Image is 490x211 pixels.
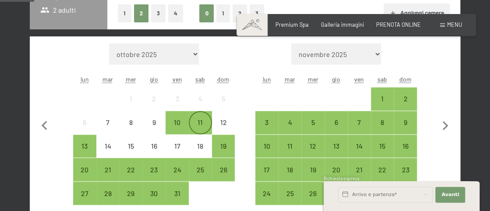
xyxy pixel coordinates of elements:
div: Fri Nov 07 2025 [348,111,371,134]
button: 2 [134,4,148,22]
div: 14 [349,143,370,164]
div: arrivo/check-in possibile [278,135,301,158]
div: Mon Nov 24 2025 [255,182,278,205]
div: 18 [190,143,211,164]
div: 10 [166,119,188,140]
div: 22 [372,166,393,188]
span: Avanti [441,191,459,198]
div: 6 [74,119,95,140]
button: Aggiungi camera [384,4,450,23]
span: Richiesta express [324,176,360,181]
span: Menu [447,21,462,28]
div: Fri Oct 10 2025 [166,111,189,134]
div: Wed Oct 08 2025 [119,111,142,134]
div: arrivo/check-in possibile [255,158,278,181]
div: arrivo/check-in possibile [189,158,212,181]
div: 8 [120,119,141,140]
abbr: lunedì [262,75,271,83]
div: Fri Oct 31 2025 [166,182,189,205]
abbr: venerdì [354,75,364,83]
div: arrivo/check-in possibile [394,111,417,134]
div: 26 [213,166,234,188]
div: 19 [213,143,234,164]
div: arrivo/check-in non effettuabile [142,135,166,158]
div: Sat Nov 15 2025 [371,135,394,158]
div: Sun Nov 02 2025 [394,87,417,111]
div: arrivo/check-in possibile [96,182,120,205]
div: Fri Nov 14 2025 [348,135,371,158]
div: arrivo/check-in possibile [189,111,212,134]
div: Mon Oct 20 2025 [73,158,96,181]
div: Sun Oct 26 2025 [212,158,235,181]
div: Sun Oct 12 2025 [212,111,235,134]
div: 13 [325,143,347,164]
div: Wed Nov 05 2025 [301,111,324,134]
a: Galleria immagini [321,21,364,28]
div: Wed Nov 19 2025 [301,158,324,181]
div: arrivo/check-in possibile [73,182,96,205]
button: Mese successivo [436,43,455,205]
div: arrivo/check-in possibile [119,182,142,205]
div: Sat Nov 22 2025 [371,158,394,181]
span: 2 adulti [40,5,76,15]
div: arrivo/check-in possibile [371,87,394,111]
div: Sun Nov 16 2025 [394,135,417,158]
div: arrivo/check-in non effettuabile [189,135,212,158]
div: 15 [120,143,141,164]
div: 12 [213,119,234,140]
div: Sun Oct 19 2025 [212,135,235,158]
div: Sun Oct 05 2025 [212,87,235,111]
div: arrivo/check-in possibile [371,111,394,134]
div: Thu Oct 02 2025 [142,87,166,111]
div: arrivo/check-in possibile [255,135,278,158]
div: Tue Nov 25 2025 [278,182,301,205]
div: arrivo/check-in possibile [73,135,96,158]
div: Thu Nov 13 2025 [324,135,348,158]
abbr: sabato [195,75,205,83]
div: Sat Nov 01 2025 [371,87,394,111]
div: 1 [120,95,141,117]
div: arrivo/check-in possibile [73,158,96,181]
div: arrivo/check-in possibile [166,182,189,205]
div: 5 [302,119,324,140]
div: arrivo/check-in non effettuabile [96,111,120,134]
div: arrivo/check-in non effettuabile [96,135,120,158]
div: Tue Oct 28 2025 [96,182,120,205]
div: 17 [166,143,188,164]
div: Thu Oct 09 2025 [142,111,166,134]
button: 1 [118,4,131,22]
div: 1 [372,95,393,117]
div: Tue Nov 04 2025 [278,111,301,134]
div: arrivo/check-in possibile [324,158,348,181]
div: arrivo/check-in possibile [394,87,417,111]
button: 0 [199,4,214,22]
div: arrivo/check-in non effettuabile [189,87,212,111]
div: 3 [166,95,188,117]
div: Sun Nov 23 2025 [394,158,417,181]
div: Thu Nov 20 2025 [324,158,348,181]
div: 25 [190,166,211,188]
div: 13 [74,143,95,164]
div: arrivo/check-in non effettuabile [142,87,166,111]
div: arrivo/check-in possibile [348,111,371,134]
div: arrivo/check-in possibile [166,111,189,134]
div: 3 [256,119,278,140]
div: arrivo/check-in non effettuabile [212,111,235,134]
div: Tue Nov 11 2025 [278,135,301,158]
div: Sat Nov 08 2025 [371,111,394,134]
div: arrivo/check-in possibile [142,158,166,181]
div: arrivo/check-in possibile [301,135,324,158]
div: arrivo/check-in non effettuabile [119,111,142,134]
div: arrivo/check-in possibile [278,158,301,181]
div: Mon Nov 03 2025 [255,111,278,134]
div: 16 [143,143,165,164]
div: 9 [143,119,165,140]
div: Mon Oct 27 2025 [73,182,96,205]
abbr: martedì [285,75,295,83]
div: arrivo/check-in possibile [371,158,394,181]
div: 16 [395,143,416,164]
div: arrivo/check-in non effettuabile [73,111,96,134]
div: 24 [166,166,188,188]
div: arrivo/check-in possibile [394,158,417,181]
button: Mese precedente [35,43,54,205]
